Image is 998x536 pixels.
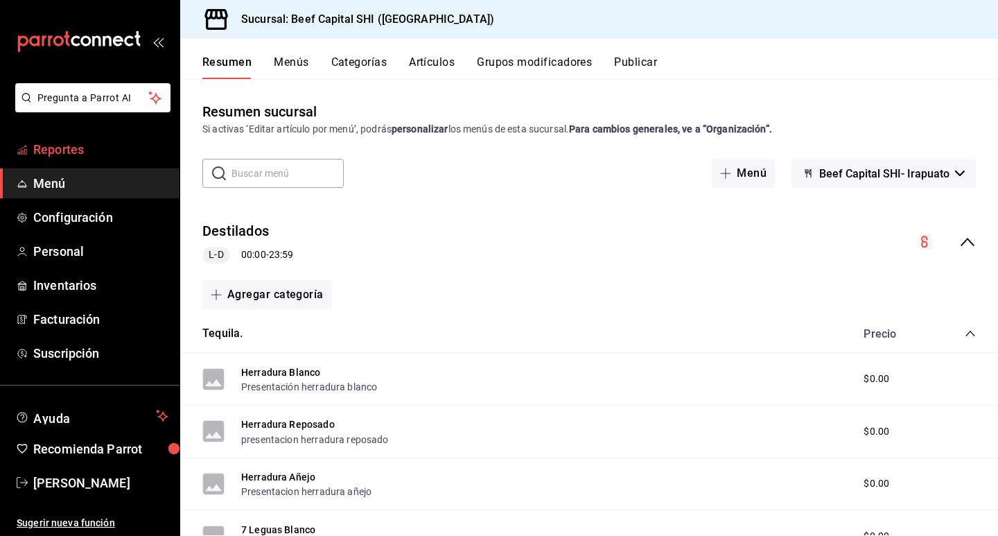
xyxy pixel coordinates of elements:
[864,476,889,491] span: $0.00
[33,440,168,458] span: Recomienda Parrot
[230,11,494,28] h3: Sucursal: Beef Capital SHI ([GEOGRAPHIC_DATA])
[37,91,149,105] span: Pregunta a Parrot AI
[33,310,168,329] span: Facturación
[33,140,168,159] span: Reportes
[202,122,976,137] div: Si activas ‘Editar artículo por menú’, podrás los menús de esta sucursal.
[203,248,229,262] span: L-D
[241,470,315,484] button: Herradura Añejo
[202,247,293,263] div: 00:00 - 23:59
[241,365,320,379] button: Herradura Blanco
[392,123,448,135] strong: personalizar
[819,167,949,180] span: Beef Capital SHI- Irapuato
[202,326,243,342] button: Tequila.
[33,408,150,424] span: Ayuda
[569,123,772,135] strong: Para cambios generales, ve a “Organización”.
[33,344,168,363] span: Suscripción
[864,372,889,386] span: $0.00
[33,276,168,295] span: Inventarios
[180,210,998,275] div: collapse-menu-row
[477,55,592,79] button: Grupos modificadores
[850,327,938,340] div: Precio
[965,328,976,339] button: collapse-category-row
[274,55,308,79] button: Menús
[241,485,371,499] button: Presentacion herradura añejo
[712,159,775,188] button: Menú
[33,174,168,193] span: Menú
[152,36,164,47] button: open_drawer_menu
[231,159,344,187] input: Buscar menú
[33,208,168,227] span: Configuración
[202,101,317,122] div: Resumen sucursal
[15,83,170,112] button: Pregunta a Parrot AI
[331,55,387,79] button: Categorías
[202,55,252,79] button: Resumen
[33,242,168,261] span: Personal
[241,380,377,394] button: Presentación herradura blanco
[409,55,455,79] button: Artículos
[864,424,889,439] span: $0.00
[33,474,168,492] span: [PERSON_NAME]
[614,55,657,79] button: Publicar
[241,417,335,431] button: Herradura Reposado
[791,159,976,188] button: Beef Capital SHI- Irapuato
[202,221,269,241] button: Destilados
[10,101,170,115] a: Pregunta a Parrot AI
[241,433,389,447] button: presentacion herradura reposado
[202,55,998,79] div: navigation tabs
[202,280,332,309] button: Agregar categoría
[17,516,168,530] span: Sugerir nueva función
